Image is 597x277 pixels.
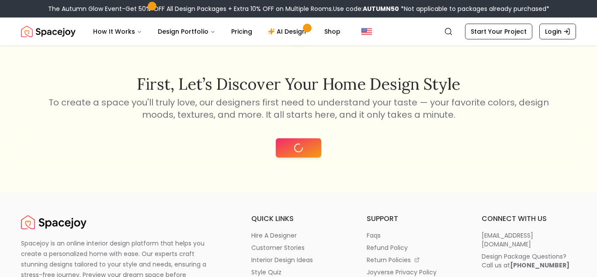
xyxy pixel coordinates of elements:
[261,23,316,40] a: AI Design
[510,261,569,270] b: [PHONE_NUMBER]
[367,256,411,264] p: return policies
[367,243,461,252] a: refund policy
[251,256,346,264] a: interior design ideas
[151,23,222,40] button: Design Portfolio
[251,231,297,240] p: hire a designer
[367,231,381,240] p: faqs
[21,214,87,231] img: Spacejoy Logo
[482,252,569,270] div: Design Package Questions? Call us at
[333,4,399,13] span: Use code:
[251,268,281,277] p: style quiz
[367,256,461,264] a: return policies
[361,26,372,37] img: United States
[21,23,76,40] a: Spacejoy
[465,24,532,39] a: Start Your Project
[363,4,399,13] b: AUTUMN50
[86,23,347,40] nav: Main
[367,214,461,224] h6: support
[367,243,408,252] p: refund policy
[21,23,76,40] img: Spacejoy Logo
[21,214,87,231] a: Spacejoy
[482,231,576,249] a: [EMAIL_ADDRESS][DOMAIN_NAME]
[482,252,576,270] a: Design Package Questions?Call us at[PHONE_NUMBER]
[367,268,437,277] p: joyverse privacy policy
[251,268,346,277] a: style quiz
[317,23,347,40] a: Shop
[251,231,346,240] a: hire a designer
[367,231,461,240] a: faqs
[47,75,550,93] h2: First, let’s discover your home design style
[367,268,461,277] a: joyverse privacy policy
[251,243,346,252] a: customer stories
[251,243,305,252] p: customer stories
[482,214,576,224] h6: connect with us
[86,23,149,40] button: How It Works
[539,24,576,39] a: Login
[21,18,576,46] nav: Global
[251,256,313,264] p: interior design ideas
[224,23,259,40] a: Pricing
[47,96,550,121] p: To create a space you'll truly love, our designers first need to understand your taste — your fav...
[48,4,549,13] div: The Autumn Glow Event-Get 50% OFF All Design Packages + Extra 10% OFF on Multiple Rooms.
[251,214,346,224] h6: quick links
[399,4,549,13] span: *Not applicable to packages already purchased*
